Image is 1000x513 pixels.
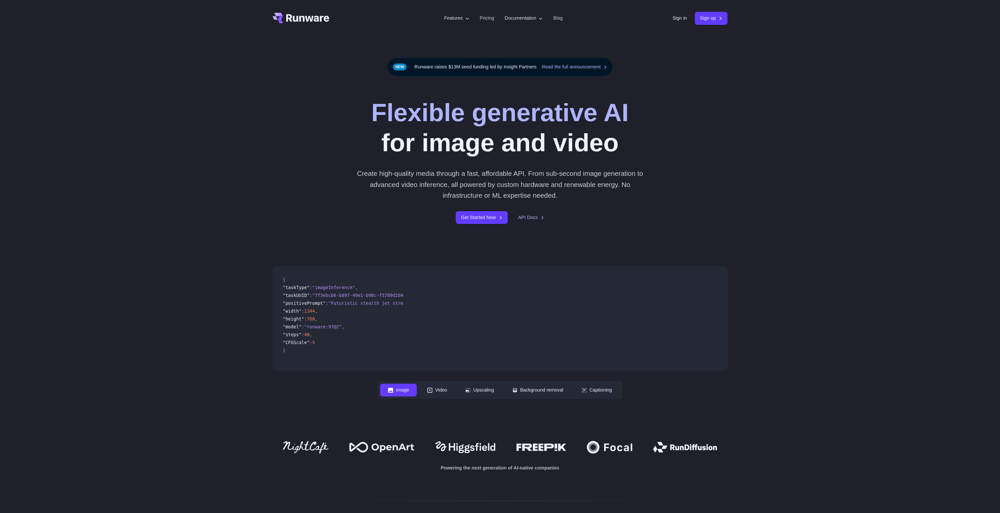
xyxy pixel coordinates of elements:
a: Go to / [272,13,329,23]
span: 5 [312,340,315,345]
strong: Flexible generative AI [371,98,629,126]
span: "taskType" [283,285,310,290]
span: "imageInference" [312,285,355,290]
span: : [309,285,312,290]
label: Features [444,14,469,22]
a: API Docs [518,214,544,221]
a: Sign up [695,12,728,25]
span: : [304,316,307,321]
a: Blog [553,14,563,22]
span: "steps" [283,332,302,337]
span: "Futuristic stealth jet streaking through a neon-lit cityscape with glowing purple exhaust" [328,301,572,306]
button: Video [419,384,455,396]
span: : [302,308,304,314]
span: : [302,332,304,337]
h1: for image and video [371,97,629,157]
button: Background removal [504,384,571,396]
button: Captioning [574,384,620,396]
span: : [309,293,312,298]
p: Create high-quality media through a fast, affordable API. From sub-second image generation to adv... [354,168,646,201]
span: 40 [304,332,309,337]
span: "height" [283,316,304,321]
span: , [309,332,312,337]
span: : [309,340,312,345]
div: Runware raises $13M seed funding led by Insight Partners [387,58,613,76]
a: Read the full announcement [542,63,607,71]
span: { [283,277,286,282]
p: Powering the next generation of AI-native companies [272,464,728,472]
span: : [302,324,304,329]
button: Upscaling [458,384,502,396]
span: , [315,316,318,321]
button: Image [380,384,417,396]
a: Pricing [480,14,494,22]
a: Get Started Now [456,211,507,224]
span: , [315,308,318,314]
span: "runware:97@2" [304,324,342,329]
span: } [283,348,286,353]
span: , [355,285,358,290]
a: Sign in [673,14,687,22]
span: "width" [283,308,302,314]
span: "CFGScale" [283,340,310,345]
span: "taskUUID" [283,293,310,298]
span: : [325,301,328,306]
span: "7f3ebcb6-b897-49e1-b98c-f5789d2d40d7" [312,293,414,298]
span: , [342,324,344,329]
span: 768 [307,316,315,321]
span: 1344 [304,308,315,314]
span: "positivePrompt" [283,301,326,306]
span: "model" [283,324,302,329]
label: Documentation [505,14,543,22]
